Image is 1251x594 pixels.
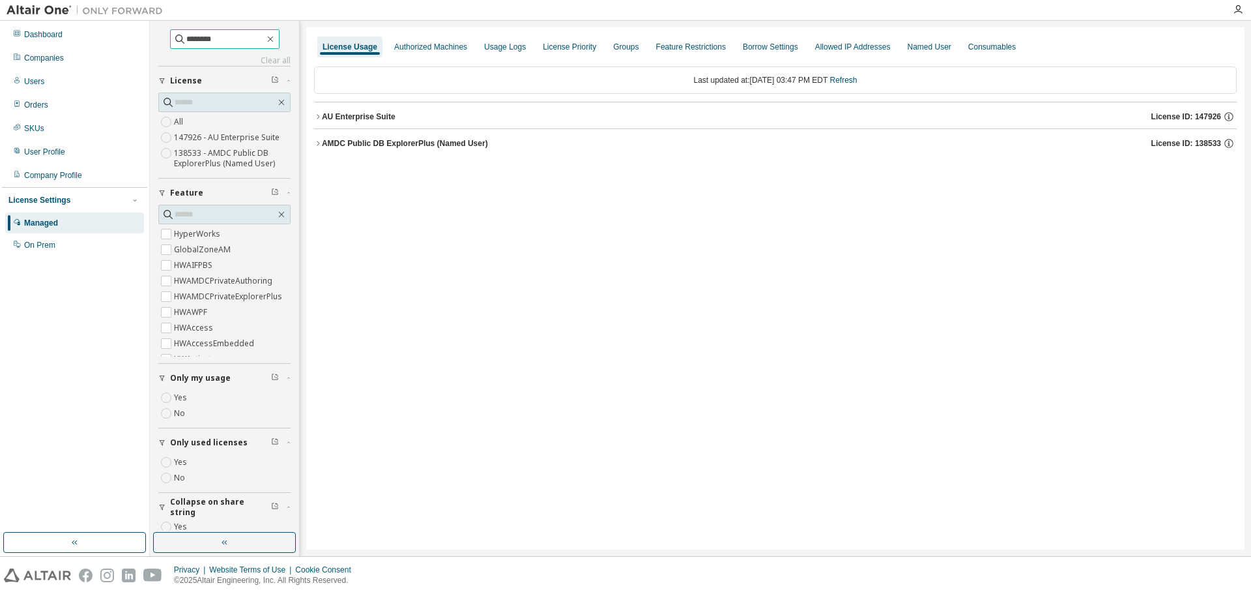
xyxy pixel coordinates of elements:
label: HWAWPF [174,304,210,320]
label: HWAMDCPrivateExplorerPlus [174,289,285,304]
label: HWAccessEmbedded [174,336,257,351]
label: HWAIFPBS [174,258,215,273]
img: altair_logo.svg [4,569,71,582]
span: Clear filter [271,76,279,86]
span: Clear filter [271,188,279,198]
img: instagram.svg [100,569,114,582]
div: Company Profile [24,170,82,181]
a: Clear all [158,55,291,66]
div: User Profile [24,147,65,157]
div: Website Terms of Use [209,565,295,575]
img: facebook.svg [79,569,93,582]
a: Refresh [830,76,857,85]
span: Clear filter [271,502,279,512]
div: Dashboard [24,29,63,40]
p: © 2025 Altair Engineering, Inc. All Rights Reserved. [174,575,359,586]
button: Only my usage [158,364,291,393]
label: HWActivate [174,351,218,367]
div: Privacy [174,565,209,575]
div: License Priority [543,42,596,52]
div: Orders [24,100,48,110]
span: Clear filter [271,373,279,383]
div: SKUs [24,123,44,134]
button: Feature [158,179,291,207]
div: Cookie Consent [295,565,358,575]
span: Only used licenses [170,438,248,448]
span: License [170,76,202,86]
img: linkedin.svg [122,569,136,582]
div: Companies [24,53,64,63]
button: Collapse on share string [158,493,291,522]
div: On Prem [24,240,55,250]
div: Managed [24,218,58,228]
label: HWAccess [174,320,216,336]
label: All [174,114,186,130]
label: 138533 - AMDC Public DB ExplorerPlus (Named User) [174,145,291,171]
label: No [174,406,188,421]
label: Yes [174,390,190,406]
div: Named User [907,42,951,52]
div: Usage Logs [484,42,526,52]
div: Users [24,76,44,87]
label: Yes [174,519,190,535]
img: youtube.svg [143,569,162,582]
label: GlobalZoneAM [174,242,233,258]
button: License [158,67,291,95]
span: License ID: 147926 [1151,111,1221,122]
div: Feature Restrictions [656,42,726,52]
div: Consumables [968,42,1016,52]
button: AMDC Public DB ExplorerPlus (Named User)License ID: 138533 [314,129,1237,158]
div: Borrow Settings [743,42,798,52]
button: AU Enterprise SuiteLicense ID: 147926 [314,102,1237,131]
div: Last updated at: [DATE] 03:47 PM EDT [314,67,1237,94]
label: 147926 - AU Enterprise Suite [174,130,282,145]
span: Only my usage [170,373,231,383]
span: Collapse on share string [170,497,271,518]
div: AU Enterprise Suite [322,111,395,122]
div: Allowed IP Addresses [815,42,891,52]
label: No [174,470,188,486]
span: Feature [170,188,203,198]
div: License Usage [323,42,377,52]
label: HWAMDCPrivateAuthoring [174,273,275,289]
label: Yes [174,454,190,470]
button: Only used licenses [158,428,291,457]
div: Groups [613,42,639,52]
div: License Settings [8,195,70,205]
label: HyperWorks [174,226,223,242]
div: Authorized Machines [394,42,467,52]
span: Clear filter [271,438,279,448]
img: Altair One [7,4,169,17]
div: AMDC Public DB ExplorerPlus (Named User) [322,138,488,149]
span: License ID: 138533 [1151,138,1221,149]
